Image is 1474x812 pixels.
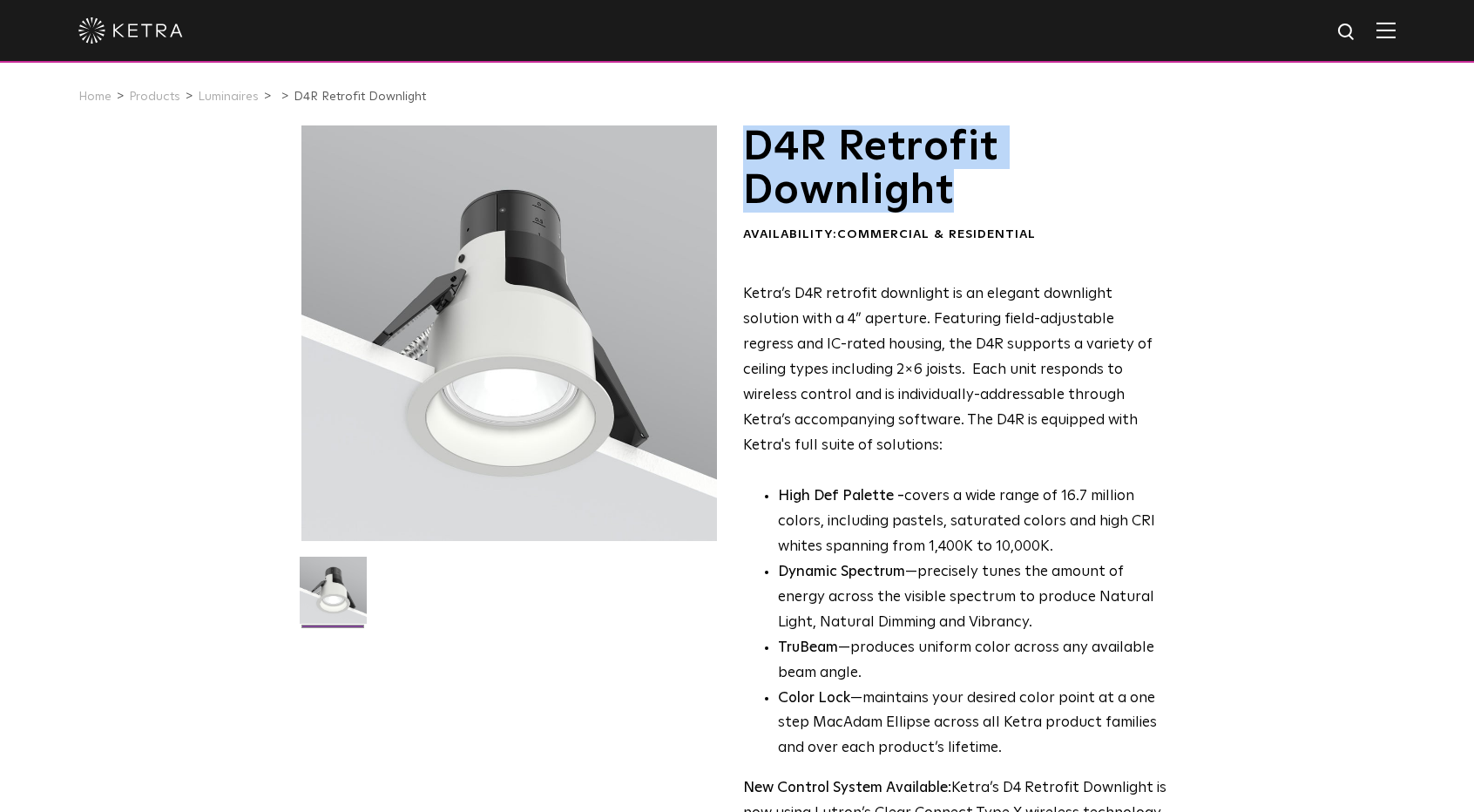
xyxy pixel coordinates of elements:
[743,227,1167,244] div: Availability:
[1376,22,1396,38] img: Hamburger%20Nav.svg
[837,228,1036,240] span: Commercial & Residential
[778,636,1167,687] li: —produces uniform color across any available beam angle.
[294,91,426,103] a: D4R Retrofit Downlight
[743,282,1167,458] p: Ketra’s D4R retrofit downlight is an elegant downlight solution with a 4” aperture. Featuring fie...
[743,125,1167,213] h1: D4R Retrofit Downlight
[300,557,367,637] img: D4R Retrofit Downlight
[778,565,905,579] strong: Dynamic Spectrum
[743,781,951,795] strong: New Control System Available:
[78,17,183,44] img: ketra-logo-2019-white
[129,91,180,103] a: Products
[778,560,1167,636] li: —precisely tunes the amount of energy across the visible spectrum to produce Natural Light, Natur...
[778,484,1167,560] p: covers a wide range of 16.7 million colors, including pastels, saturated colors and high CRI whit...
[778,640,838,655] strong: TruBeam
[778,489,904,504] strong: High Def Palette -
[778,691,850,706] strong: Color Lock
[78,91,112,103] a: Home
[198,91,259,103] a: Luminaires
[778,687,1167,762] li: —maintains your desired color point at a one step MacAdam Ellipse across all Ketra product famili...
[1336,22,1358,44] img: search icon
